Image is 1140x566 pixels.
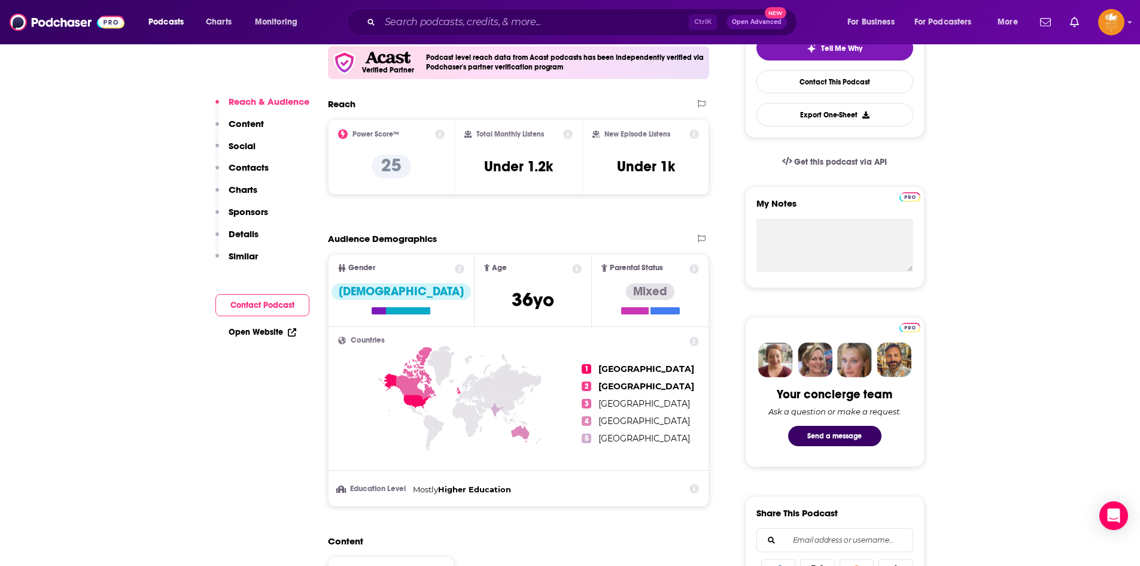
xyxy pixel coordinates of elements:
[358,8,808,36] div: Search podcasts, credits, & more...
[484,158,553,175] h3: Under 1.2k
[438,485,511,494] span: Higher Education
[215,250,258,273] button: Similar
[229,96,309,107] p: Reach & Audience
[255,14,297,31] span: Monitoring
[582,382,591,391] span: 2
[215,184,257,206] button: Charts
[365,52,411,64] img: Acast
[582,399,591,408] span: 3
[328,233,437,244] h2: Audience Demographics
[756,507,838,519] h3: Share This Podcast
[362,66,414,74] h5: Verified Partner
[756,528,913,552] div: Search followers
[604,130,670,138] h2: New Episode Listens
[351,337,385,344] span: Countries
[206,14,232,31] span: Charts
[352,130,399,138] h2: Power Score™
[777,387,892,402] div: Your concierge team
[598,398,690,409] span: [GEOGRAPHIC_DATA]
[348,264,375,272] span: Gender
[582,364,591,374] span: 1
[756,35,913,60] button: tell me why sparkleTell Me Why
[617,158,675,175] h3: Under 1k
[1098,9,1124,35] span: Logged in as ShreveWilliams
[148,14,184,31] span: Podcasts
[756,103,913,126] button: Export One-Sheet
[229,184,257,195] p: Charts
[215,294,309,316] button: Contact Podcast
[758,343,793,377] img: Sydney Profile
[839,13,910,32] button: open menu
[899,192,920,202] img: Podchaser Pro
[372,155,411,178] p: 25
[215,206,268,228] button: Sponsors
[726,15,787,29] button: Open AdvancedNew
[229,327,296,337] a: Open Website
[598,416,690,426] span: [GEOGRAPHIC_DATA]
[229,140,256,152] p: Social
[1065,12,1084,32] a: Show notifications dropdown
[476,130,544,138] h2: Total Monthly Listens
[215,162,269,184] button: Contacts
[229,250,258,262] p: Similar
[426,53,705,71] h4: Podcast level reach data from Acast podcasts has been independently verified via Podchaser's part...
[768,407,901,416] div: Ask a question or make a request.
[821,44,862,53] span: Tell Me Why
[626,283,674,300] div: Mixed
[807,44,816,53] img: tell me why sparkle
[877,343,911,377] img: Jon Profile
[689,14,717,30] span: Ctrl K
[229,118,264,129] p: Content
[598,381,694,392] span: [GEOGRAPHIC_DATA]
[333,51,356,74] img: verfied icon
[380,13,689,32] input: Search podcasts, credits, & more...
[899,323,920,332] img: Podchaser Pro
[1035,12,1056,32] a: Show notifications dropdown
[998,14,1018,31] span: More
[215,228,259,250] button: Details
[788,426,881,446] button: Send a message
[512,288,554,311] span: 36 yo
[140,13,199,32] button: open menu
[847,14,895,31] span: For Business
[582,434,591,443] span: 5
[610,264,663,272] span: Parental Status
[198,13,239,32] a: Charts
[989,13,1033,32] button: open menu
[899,190,920,202] a: Pro website
[215,140,256,162] button: Social
[598,364,694,374] span: [GEOGRAPHIC_DATA]
[215,96,309,118] button: Reach & Audience
[798,343,832,377] img: Barbara Profile
[1099,501,1128,530] div: Open Intercom Messenger
[1098,9,1124,35] img: User Profile
[215,118,264,140] button: Content
[899,321,920,332] a: Pro website
[756,70,913,93] a: Contact This Podcast
[582,416,591,426] span: 4
[907,13,989,32] button: open menu
[247,13,313,32] button: open menu
[492,264,507,272] span: Age
[413,485,438,494] span: Mostly
[328,535,700,547] h2: Content
[837,343,872,377] img: Jules Profile
[229,162,269,173] p: Contacts
[914,14,972,31] span: For Podcasters
[732,19,782,25] span: Open Advanced
[332,283,471,300] div: [DEMOGRAPHIC_DATA]
[10,11,124,34] img: Podchaser - Follow, Share and Rate Podcasts
[229,228,259,240] p: Details
[773,147,897,177] a: Get this podcast via API
[328,98,355,110] h2: Reach
[756,198,913,219] label: My Notes
[1098,9,1124,35] button: Show profile menu
[338,485,408,493] h3: Education Level
[794,157,887,167] span: Get this podcast via API
[765,7,786,19] span: New
[767,529,903,552] input: Email address or username...
[229,206,268,217] p: Sponsors
[598,433,690,444] span: [GEOGRAPHIC_DATA]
